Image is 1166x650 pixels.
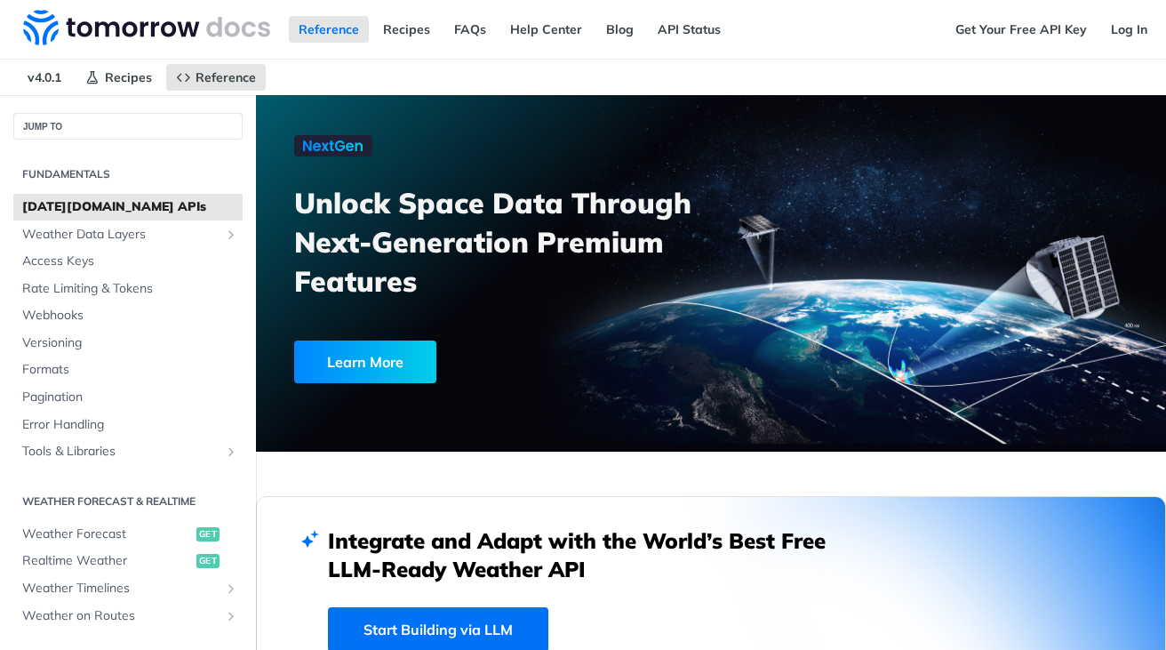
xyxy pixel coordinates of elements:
span: Error Handling [22,416,238,434]
a: Weather on RoutesShow subpages for Weather on Routes [13,603,243,630]
span: Rate Limiting & Tokens [22,280,238,298]
a: [DATE][DOMAIN_NAME] APIs [13,194,243,221]
span: v4.0.1 [18,64,71,91]
a: Formats [13,357,243,383]
span: Pagination [22,389,238,406]
a: Versioning [13,330,243,357]
a: Recipes [373,16,440,43]
span: [DATE][DOMAIN_NAME] APIs [22,198,238,216]
span: Webhooks [22,307,238,325]
h2: Fundamentals [13,166,243,182]
span: Weather Forecast [22,526,192,543]
h2: Weather Forecast & realtime [13,494,243,510]
a: FAQs [444,16,496,43]
h3: Unlock Space Data Through Next-Generation Premium Features [294,183,731,301]
button: JUMP TO [13,113,243,140]
div: Learn More [294,341,436,383]
a: Recipes [76,64,162,91]
img: Tomorrow.io Weather API Docs [23,10,270,45]
a: Rate Limiting & Tokens [13,276,243,302]
span: Weather Timelines [22,580,220,598]
a: Error Handling [13,412,243,438]
a: API Status [648,16,731,43]
a: Access Keys [13,248,243,275]
span: Recipes [105,69,152,85]
span: Versioning [22,334,238,352]
span: Reference [196,69,256,85]
a: Reference [166,64,266,91]
span: Weather on Routes [22,607,220,625]
span: get [196,527,220,542]
a: Webhooks [13,302,243,329]
span: Realtime Weather [22,552,192,570]
a: Blog [596,16,643,43]
h2: Integrate and Adapt with the World’s Best Free LLM-Ready Weather API [328,526,852,583]
span: Tools & Libraries [22,443,220,461]
button: Show subpages for Weather on Routes [224,609,238,623]
a: Help Center [500,16,592,43]
button: Show subpages for Tools & Libraries [224,445,238,459]
a: Tools & LibrariesShow subpages for Tools & Libraries [13,438,243,465]
a: Get Your Free API Key [946,16,1097,43]
a: Learn More [294,341,643,383]
a: Log In [1101,16,1157,43]
a: Weather Data LayersShow subpages for Weather Data Layers [13,221,243,248]
span: get [196,554,220,568]
span: Weather Data Layers [22,226,220,244]
span: Formats [22,361,238,379]
a: Reference [289,16,369,43]
a: Weather Forecastget [13,521,243,548]
img: NextGen [294,135,372,156]
button: Show subpages for Weather Timelines [224,582,238,596]
button: Show subpages for Weather Data Layers [224,228,238,242]
span: Access Keys [22,253,238,270]
a: Pagination [13,384,243,411]
a: Weather TimelinesShow subpages for Weather Timelines [13,575,243,602]
a: Realtime Weatherget [13,548,243,574]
